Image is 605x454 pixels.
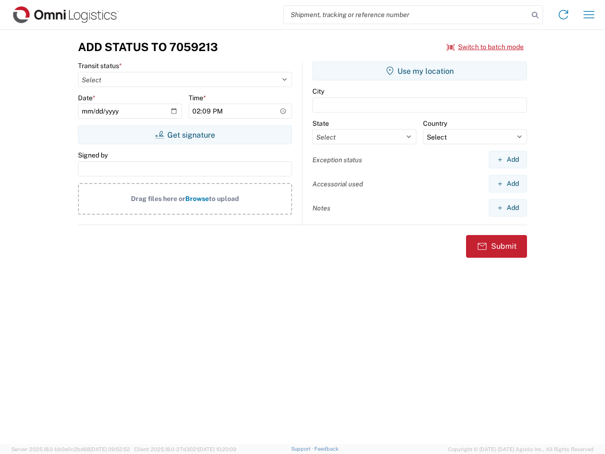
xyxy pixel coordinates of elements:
[489,199,527,217] button: Add
[78,125,292,144] button: Get signature
[284,6,528,24] input: Shipment, tracking or reference number
[90,446,130,452] span: [DATE] 09:52:52
[312,204,330,212] label: Notes
[314,446,338,452] a: Feedback
[134,446,236,452] span: Client: 2025.18.0-27d3021
[312,180,363,188] label: Accessorial used
[11,446,130,452] span: Server: 2025.18.0-bb0e0c2bd68
[423,119,447,128] label: Country
[189,94,206,102] label: Time
[312,119,329,128] label: State
[131,195,185,202] span: Drag files here or
[78,61,122,70] label: Transit status
[489,151,527,168] button: Add
[209,195,239,202] span: to upload
[185,195,209,202] span: Browse
[312,87,324,96] label: City
[198,446,236,452] span: [DATE] 10:20:09
[312,156,362,164] label: Exception status
[291,446,315,452] a: Support
[447,39,524,55] button: Switch to batch mode
[78,40,218,54] h3: Add Status to 7059213
[489,175,527,192] button: Add
[448,445,594,454] span: Copyright © [DATE]-[DATE] Agistix Inc., All Rights Reserved
[466,235,527,258] button: Submit
[78,151,108,159] label: Signed by
[312,61,527,80] button: Use my location
[78,94,95,102] label: Date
